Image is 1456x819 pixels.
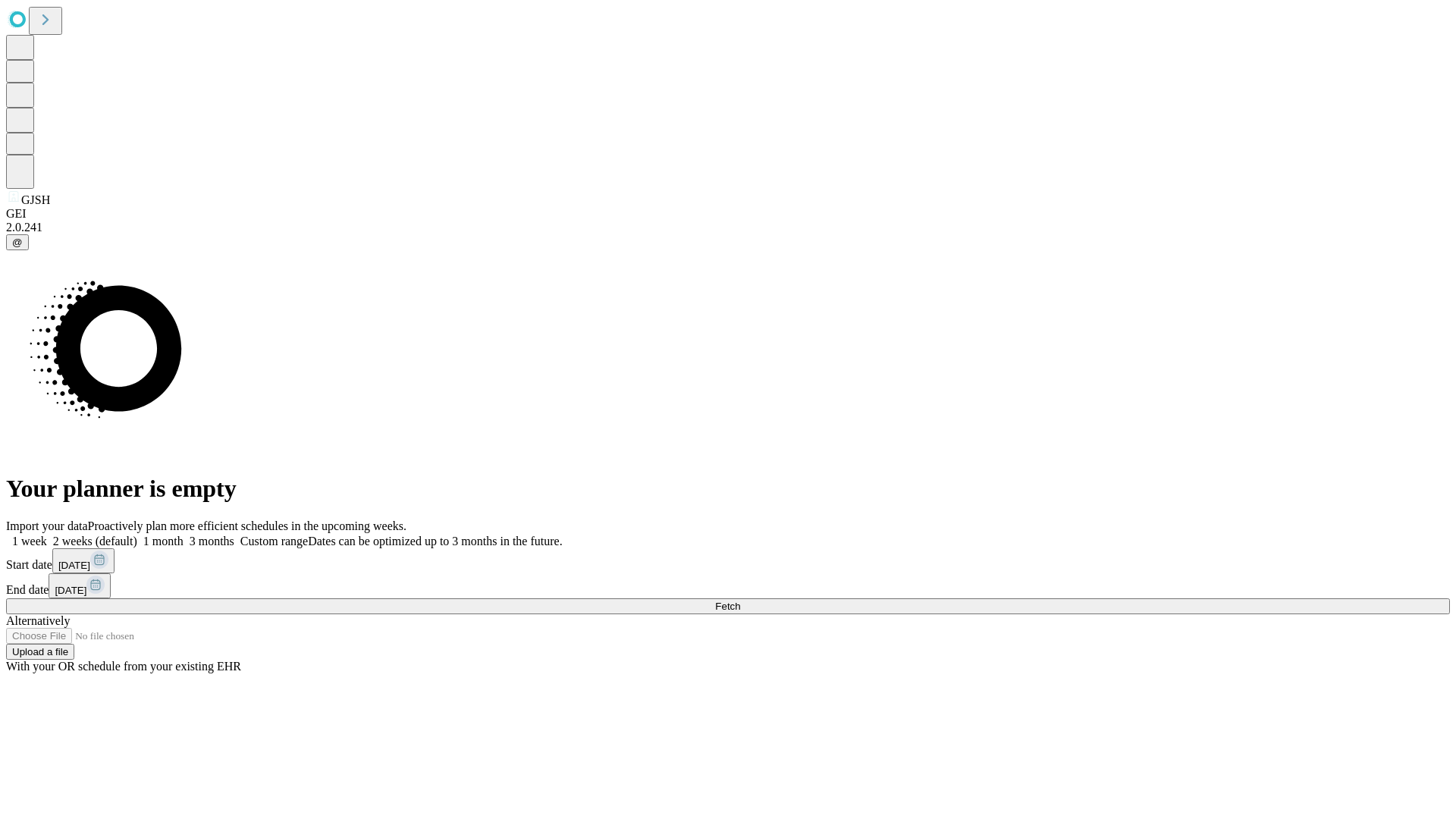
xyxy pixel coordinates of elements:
span: @ [12,237,23,248]
span: GJSH [21,193,50,206]
span: 1 week [12,535,47,548]
span: With your OR schedule from your existing EHR [6,660,241,673]
span: Fetch [715,601,740,612]
span: Import your data [6,519,88,532]
span: Proactively plan more efficient schedules in the upcoming weeks. [88,519,406,532]
span: Dates can be optimized up to 3 months in the future. [308,535,562,548]
span: [DATE] [55,585,86,596]
span: 1 month [143,535,184,548]
button: Upload a file [6,644,74,660]
button: @ [6,234,29,250]
span: Custom range [240,535,308,548]
span: 3 months [190,535,234,548]
h1: Your planner is empty [6,475,1450,503]
span: 2 weeks (default) [53,535,137,548]
span: [DATE] [58,560,90,571]
span: Alternatively [6,614,70,627]
button: [DATE] [52,548,115,573]
div: GEI [6,207,1450,221]
button: Fetch [6,598,1450,614]
div: Start date [6,548,1450,573]
div: End date [6,573,1450,598]
button: [DATE] [49,573,111,598]
div: 2.0.241 [6,221,1450,234]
